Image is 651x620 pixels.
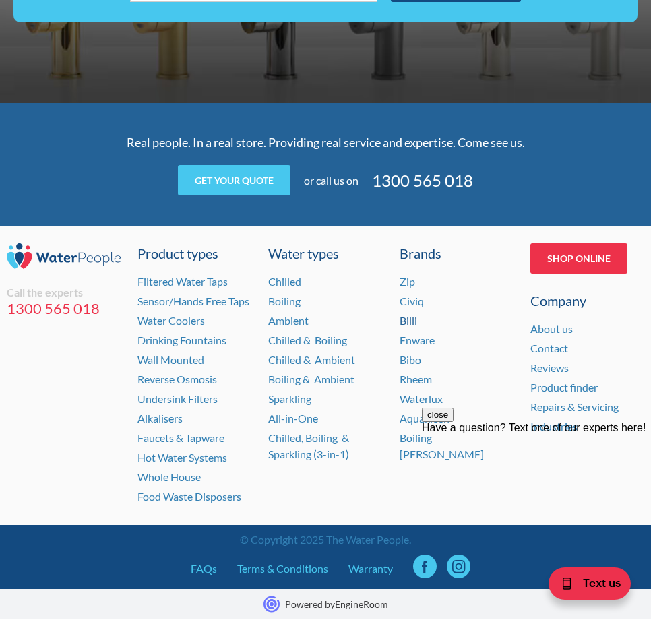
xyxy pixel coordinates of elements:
[285,597,388,611] p: Powered by
[400,334,435,346] a: Enware
[137,314,205,327] a: Water Coolers
[335,598,388,610] a: EngineRoom
[268,392,311,405] a: Sparkling
[304,173,359,189] div: or call us on
[268,353,355,366] a: Chilled & Ambient
[530,381,598,394] a: Product finder
[400,314,417,327] a: Billi
[268,373,354,385] a: Boiling & Ambient
[348,561,393,577] a: Warranty
[137,490,241,503] a: Food Waste Disposers
[400,373,432,385] a: Rheem
[530,400,619,413] a: Repairs & Servicing
[7,299,121,318] a: 1300 565 018
[516,553,651,620] iframe: podium webchat widget bubble
[530,361,569,374] a: Reviews
[400,275,415,288] a: Zip
[400,294,424,307] a: Civiq
[137,412,183,425] a: Alkalisers
[268,334,347,346] a: Chilled & Boiling
[268,412,318,425] a: All-in-One
[137,334,226,346] a: Drinking Fountains
[137,275,228,288] a: Filtered Water Taps
[530,322,573,335] a: About us
[137,392,218,405] a: Undersink Filters
[268,275,301,288] a: Chilled
[268,243,382,263] a: Water types
[400,431,484,460] a: Boiling [PERSON_NAME]
[137,243,251,263] a: Product types
[137,470,201,483] a: Whole House
[137,451,227,464] a: Hot Water Systems
[237,561,328,577] a: Terms & Conditions
[530,243,627,274] a: Shop Online
[137,294,249,307] a: Sensor/Hands Free Taps
[400,392,443,405] a: Waterlux
[400,353,421,366] a: Bibo
[400,412,449,425] a: Aquakleen
[137,373,217,385] a: Reverse Osmosis
[137,431,224,444] a: Faucets & Tapware
[372,168,473,193] a: 1300 565 018
[530,342,568,354] a: Contact
[268,294,301,307] a: Boiling
[7,286,121,299] div: Call the experts
[268,431,349,460] a: Chilled, Boiling & Sparkling (3-in-1)
[240,532,411,548] div: © Copyright 2025 The Water People.
[400,243,514,263] div: Brands
[268,314,309,327] a: Ambient
[191,561,217,577] a: FAQs
[422,408,651,569] iframe: podium webchat widget prompt
[178,165,290,195] a: Get your quote
[530,290,644,311] div: Company
[63,133,588,152] p: Real people. In a real store. Providing real service and expertise. Come see us.
[137,353,204,366] a: Wall Mounted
